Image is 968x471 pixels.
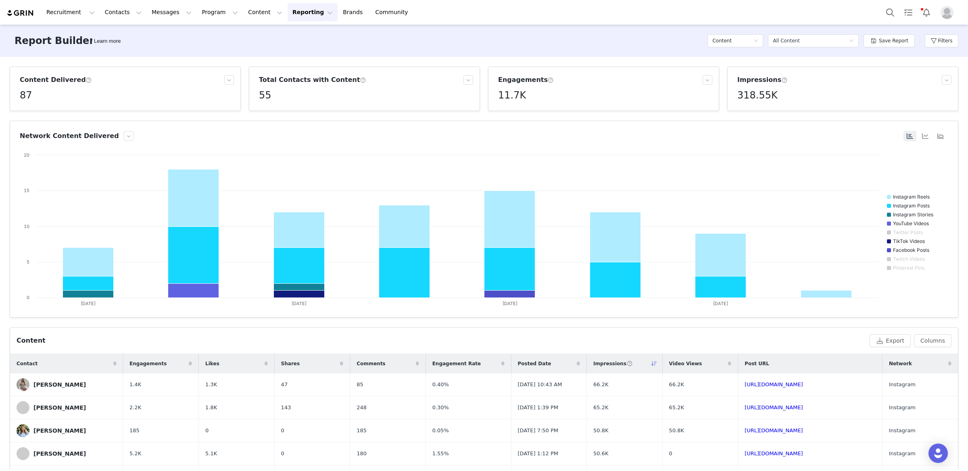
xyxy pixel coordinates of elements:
a: Community [371,3,417,21]
a: [URL][DOMAIN_NAME] [745,404,803,410]
span: 1.4K [129,381,141,389]
h3: Content Delivered [20,75,92,85]
span: 0 [205,427,209,435]
span: [DATE] 1:12 PM [518,450,558,458]
a: [URL][DOMAIN_NAME] [745,381,803,387]
span: Post URL [745,360,769,367]
button: Export [870,334,911,347]
h3: Report Builder [15,33,94,48]
text: TikTok Videos [893,238,925,244]
a: [PERSON_NAME] [17,401,117,414]
text: 5 [27,259,29,265]
a: [URL][DOMAIN_NAME] [745,450,803,456]
span: [DATE] 10:43 AM [518,381,562,389]
a: grin logo [6,9,35,17]
span: 0 [281,427,284,435]
text: [DATE] [503,301,517,306]
span: [DATE] 7:50 PM [518,427,558,435]
span: 143 [281,404,291,412]
a: [PERSON_NAME] [17,378,117,391]
span: 0 [669,450,672,458]
span: Comments [357,360,386,367]
i: icon: down [753,38,758,44]
button: Search [881,3,899,21]
span: 5.1K [205,450,217,458]
span: 50.8K [669,427,684,435]
h5: 318.55K [737,88,778,103]
a: [URL][DOMAIN_NAME] [745,427,803,433]
span: [DATE] 1:39 PM [518,404,558,412]
span: Engagements [129,360,167,367]
span: Likes [205,360,219,367]
h3: Impressions [737,75,787,85]
div: Content [17,336,46,345]
text: [DATE] [81,301,96,306]
button: Recruitment [42,3,100,21]
span: 248 [357,404,367,412]
text: 10 [24,224,29,229]
text: Twitter Posts [893,229,923,235]
text: 15 [24,188,29,193]
h5: 55 [259,88,271,103]
text: [DATE] [713,301,728,306]
text: 20 [24,152,29,158]
img: placeholder-profile.jpg [941,6,953,19]
button: Columns [914,334,951,347]
span: Instagram [889,381,916,389]
img: ec9cdd02-7dc9-404a-ac04-32b505e3cfd3--s.jpg [17,424,29,437]
i: icon: down [849,38,854,44]
span: 0 [281,450,284,458]
span: Video Views [669,360,702,367]
span: Network [889,360,912,367]
a: [PERSON_NAME] [17,424,117,437]
div: [PERSON_NAME] [33,427,86,434]
span: Instagram [889,450,916,458]
h3: Total Contacts with Content [259,75,366,85]
button: Messages [147,3,196,21]
div: [PERSON_NAME] [33,450,86,457]
text: 0 [27,295,29,300]
text: Instagram Posts [893,203,930,209]
span: 0.30% [432,404,449,412]
text: YouTube Videos [893,220,929,226]
span: 185 [129,427,140,435]
span: 85 [357,381,363,389]
div: All Content [773,35,799,47]
h3: Network Content Delivered [20,131,119,141]
span: 65.2K [593,404,608,412]
span: Impressions [593,360,632,367]
img: 4db487ad-46dd-4a66-a17f-05b3aede94f2.jpg [17,378,29,391]
h5: 87 [20,88,32,103]
span: Instagram [889,404,916,412]
button: Reporting [288,3,338,21]
div: [PERSON_NAME] [33,381,86,388]
span: Shares [281,360,300,367]
span: 180 [357,450,367,458]
text: Pinterest Pins [893,265,924,271]
span: 50.6K [593,450,608,458]
span: 66.2K [669,381,684,389]
h5: 11.7K [498,88,526,103]
button: Contacts [100,3,146,21]
span: 65.2K [669,404,684,412]
span: Posted Date [518,360,551,367]
text: Instagram Reels [893,194,930,200]
span: 47 [281,381,288,389]
div: [PERSON_NAME] [33,404,86,411]
span: 2.2K [129,404,141,412]
a: [PERSON_NAME] [17,447,117,460]
span: Engagement Rate [432,360,481,367]
text: Instagram Stories [893,211,933,218]
span: 1.8K [205,404,217,412]
span: 0.05% [432,427,449,435]
button: Content [243,3,287,21]
h5: Content [712,35,732,47]
text: Twitch Videos [893,256,925,262]
span: 185 [357,427,367,435]
button: Notifications [918,3,935,21]
span: 0.40% [432,381,449,389]
button: Filters [925,34,958,47]
button: Save Report [864,34,915,47]
text: [DATE] [292,301,307,306]
text: Facebook Posts [893,247,929,253]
